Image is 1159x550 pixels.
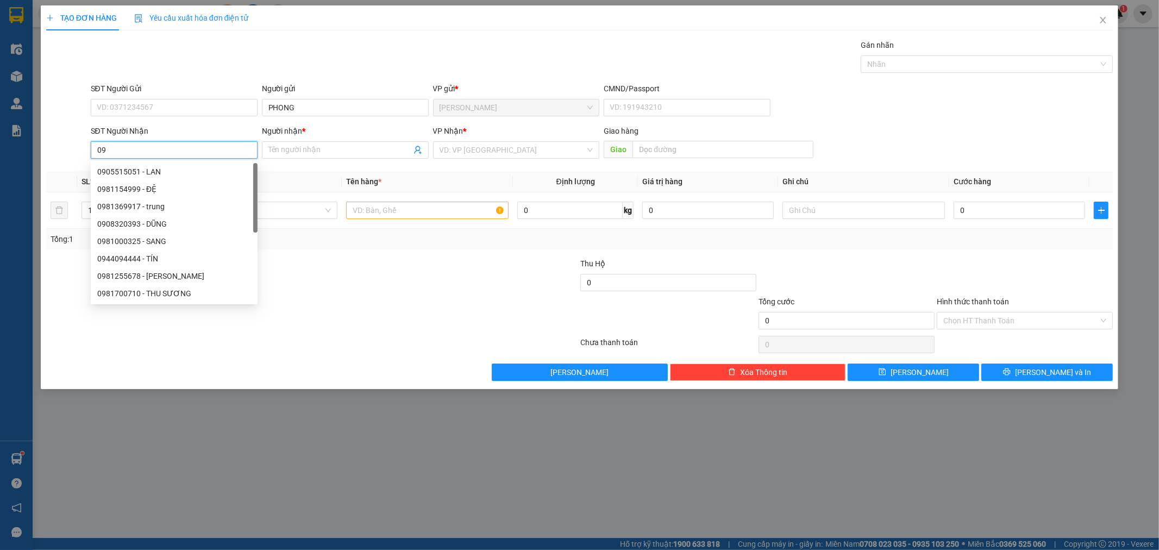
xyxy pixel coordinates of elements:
div: 0981700710 - THU SƯƠNG [91,285,258,302]
div: 0908320393 - DŨNG [91,215,258,233]
span: [PERSON_NAME] [550,366,609,378]
div: 0981000325 - SANG [97,235,251,247]
span: Giao [604,141,632,158]
input: Ghi Chú [782,202,945,219]
img: logo.jpg [14,14,68,68]
span: Tổng cước [759,297,794,306]
span: [PERSON_NAME] [891,366,949,378]
div: 0981369917 - trung [97,201,251,212]
th: Ghi chú [778,171,949,192]
div: Chưa thanh toán [580,336,758,355]
span: Giá trị hàng [642,177,682,186]
span: kg [623,202,634,219]
span: Yêu cầu xuất hóa đơn điện tử [134,14,249,22]
input: Dọc đường [632,141,813,158]
span: [PERSON_NAME] và In [1015,366,1091,378]
img: logo.jpg [151,14,177,40]
span: plus [1094,206,1108,215]
div: Người nhận [262,125,429,137]
button: plus [1094,202,1108,219]
button: Close [1088,5,1118,36]
div: SĐT Người Gửi [91,83,258,95]
button: [PERSON_NAME] [492,364,668,381]
div: 0981154999 - ĐỆ [91,180,258,198]
span: user-add [414,146,422,154]
div: SĐT Người Nhận [91,125,258,137]
div: 0981700710 - THU SƯƠNG [97,287,251,299]
span: Tên hàng [346,177,381,186]
span: Xóa Thông tin [740,366,787,378]
div: 0908320393 - DŨNG [97,218,251,230]
li: (c) 2017 [124,52,182,65]
input: 0 [642,202,774,219]
div: 0981369917 - trung [91,198,258,215]
div: VP gửi [433,83,600,95]
span: VP Nhận [433,127,463,135]
span: Thu Hộ [580,259,605,268]
div: 0981000325 - SANG [91,233,258,250]
button: save[PERSON_NAME] [848,364,979,381]
b: BIÊN NHẬN GỬI HÀNG [88,16,122,86]
span: delete [728,368,736,377]
label: Hình thức thanh toán [937,297,1009,306]
div: 0944094444 - TÍN [91,250,258,267]
img: icon [134,14,143,23]
span: Giao hàng [604,127,638,135]
span: TẠO ĐƠN HÀNG [46,14,117,22]
b: [DOMAIN_NAME] [124,41,182,50]
div: 0944094444 - TÍN [97,253,251,265]
span: plus [46,14,54,22]
span: close [1099,16,1107,24]
label: Gán nhãn [861,41,894,49]
span: Cước hàng [954,177,991,186]
button: deleteXóa Thông tin [670,364,846,381]
div: Người gửi [262,83,429,95]
button: delete [51,202,68,219]
div: CMND/Passport [604,83,770,95]
div: 0905515051 - LAN [91,163,258,180]
div: Tổng: 1 [51,233,447,245]
span: Định lượng [556,177,595,186]
span: printer [1003,368,1011,377]
span: save [879,368,886,377]
div: 0981255678 - ANH ĐÀO [91,267,258,285]
span: Lê Hồng Phong [440,99,593,116]
input: VD: Bàn, Ghế [346,202,509,219]
div: 0981255678 - [PERSON_NAME] [97,270,251,282]
div: 0905515051 - LAN [97,166,251,178]
div: 0981154999 - ĐỆ [97,183,251,195]
span: SL [82,177,90,186]
button: printer[PERSON_NAME] và In [981,364,1113,381]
